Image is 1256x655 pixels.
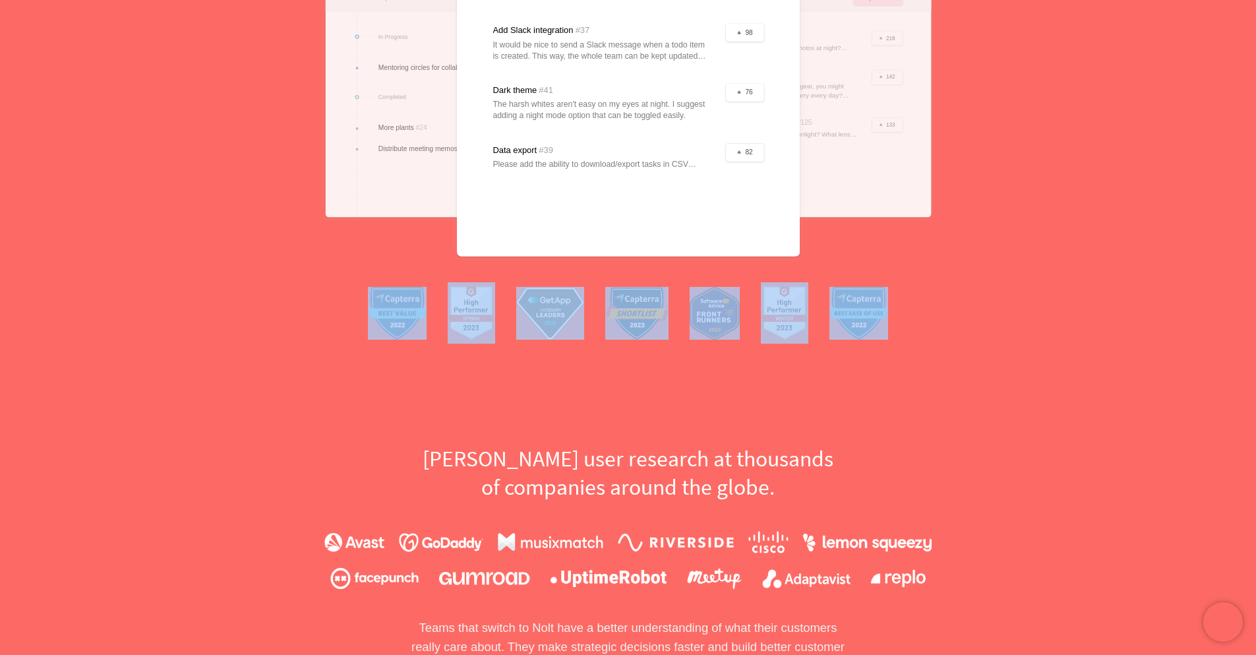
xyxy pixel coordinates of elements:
img: capterra-1.a005f88887.png [368,287,427,340]
img: g2-1.d59c70ff4a.png [448,282,495,344]
img: cisco.095899e268.png [748,531,789,553]
img: musixmatch.134dacf828.png [498,533,603,551]
img: g2-2.67a1407cb9.png [761,282,808,344]
h2: [PERSON_NAME] user research at thousands of companies around the globe. [401,445,856,502]
iframe: Chatra live chat [1203,602,1243,642]
img: capterra-2.aadd15ad95.png [829,287,888,340]
img: uptimerobot.920923f729.png [551,570,667,587]
img: meetup.9107d9babc.png [687,569,742,589]
img: avast.6829f2e004.png [324,533,384,552]
img: godaddy.fea34582f6.png [399,533,483,552]
img: adaptavist.4060977e04.png [762,569,851,588]
img: getApp.168aadcbc8.png [516,287,584,340]
img: riverside.224b59c4e9.png [618,534,734,551]
img: softwareAdvice.8928b0e2d4.png [690,287,740,340]
img: gumroad.2d33986aca.png [439,572,530,585]
img: facepunch.2d9380a33e.png [330,568,419,588]
img: lemonsqueezy.bc0263d410.png [803,534,932,551]
img: replo.43f45c7cdc.png [871,570,926,587]
img: capterra-3.4ae8dd4a3b.png [605,287,669,340]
